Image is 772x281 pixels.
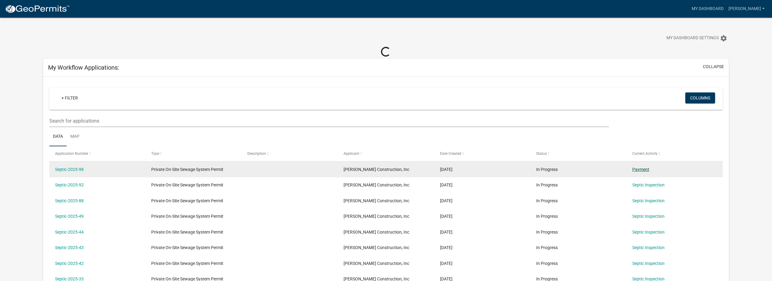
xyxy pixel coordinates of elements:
[685,92,715,103] button: Columns
[632,182,665,187] a: Septic Inspection
[344,230,409,234] span: Poisel Construction, Inc
[151,151,159,156] span: Type
[662,32,732,44] button: My Dashboard Settingssettings
[536,198,558,203] span: In Progress
[536,167,558,172] span: In Progress
[536,230,558,234] span: In Progress
[720,35,727,42] i: settings
[55,230,84,234] a: Septic-2025-44
[536,182,558,187] span: In Progress
[344,214,409,219] span: Poisel Construction, Inc
[440,214,452,219] span: 05/13/2025
[344,245,409,250] span: Poisel Construction, Inc
[536,151,547,156] span: Status
[242,146,338,161] datatable-header-cell: Description
[689,3,726,15] a: My Dashboard
[151,198,223,203] span: Private On-Site Sewage System Permit
[49,146,145,161] datatable-header-cell: Application Number
[247,151,266,156] span: Description
[49,127,67,147] a: Data
[48,64,119,71] h5: My Workflow Applications:
[55,245,84,250] a: Septic-2025-43
[632,245,665,250] a: Septic Inspection
[151,261,223,266] span: Private On-Site Sewage System Permit
[434,146,530,161] datatable-header-cell: Date Created
[344,182,409,187] span: Poisel Construction, Inc
[145,146,242,161] datatable-header-cell: Type
[55,261,84,266] a: Septic-2025-42
[151,182,223,187] span: Private On-Site Sewage System Permit
[536,214,558,219] span: In Progress
[632,151,658,156] span: Current Activity
[627,146,723,161] datatable-header-cell: Current Activity
[726,3,767,15] a: [PERSON_NAME]
[632,167,649,172] a: Payment
[666,35,719,42] span: My Dashboard Settings
[703,64,724,70] button: collapse
[440,261,452,266] span: 04/25/2025
[151,167,223,172] span: Private On-Site Sewage System Permit
[151,245,223,250] span: Private On-Site Sewage System Permit
[55,182,84,187] a: Septic-2025-92
[440,245,452,250] span: 04/25/2025
[440,167,452,172] span: 09/10/2025
[55,151,88,156] span: Application Number
[344,167,409,172] span: Poisel Construction, Inc
[55,198,84,203] a: Septic-2025-88
[440,230,452,234] span: 04/29/2025
[632,261,665,266] a: Septic Inspection
[440,182,452,187] span: 09/04/2025
[67,127,83,147] a: Map
[632,230,665,234] a: Septic Inspection
[536,245,558,250] span: In Progress
[57,92,83,103] a: + Filter
[344,151,359,156] span: Applicant
[55,167,84,172] a: Septic-2025-98
[440,198,452,203] span: 08/20/2025
[55,214,84,219] a: Septic-2025-49
[530,146,627,161] datatable-header-cell: Status
[151,214,223,219] span: Private On-Site Sewage System Permit
[536,261,558,266] span: In Progress
[151,230,223,234] span: Private On-Site Sewage System Permit
[632,214,665,219] a: Septic Inspection
[49,115,609,127] input: Search for applications
[632,198,665,203] a: Septic Inspection
[344,261,409,266] span: Poisel Construction, Inc
[344,198,409,203] span: Poisel Construction, Inc
[338,146,434,161] datatable-header-cell: Applicant
[440,151,461,156] span: Date Created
